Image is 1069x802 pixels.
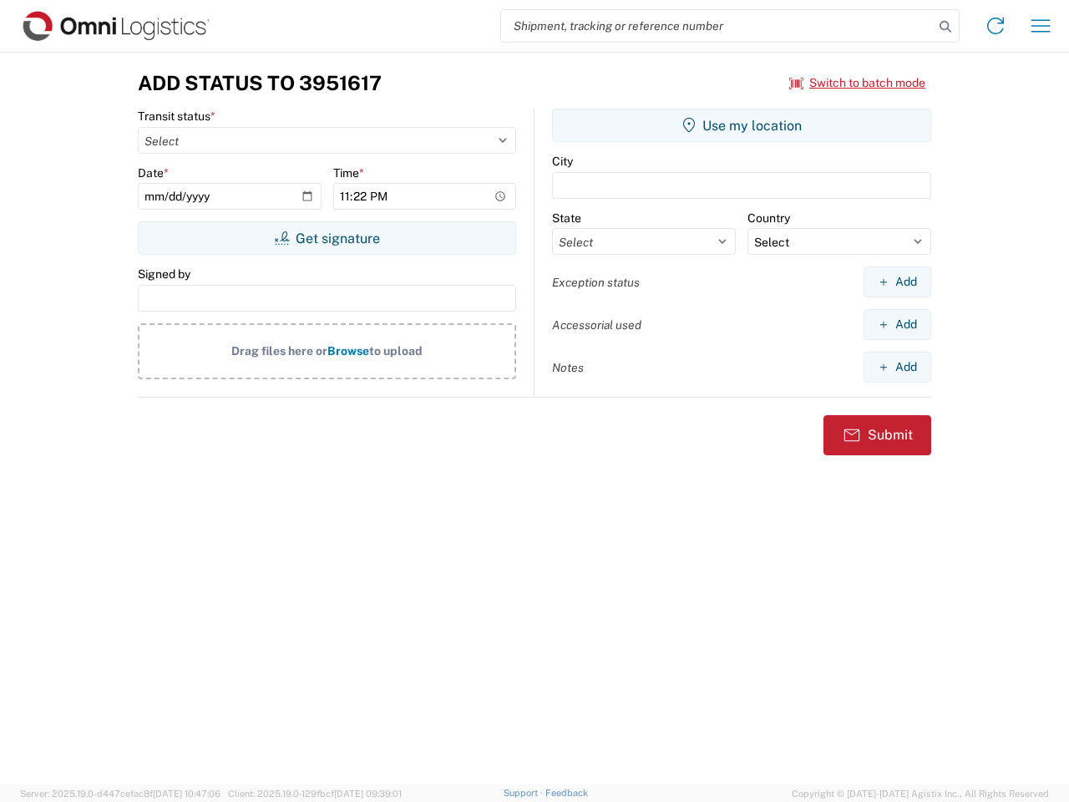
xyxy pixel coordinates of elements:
[552,275,640,290] label: Exception status
[334,789,402,799] span: [DATE] 09:39:01
[789,69,925,97] button: Switch to batch mode
[864,266,931,297] button: Add
[545,788,588,798] a: Feedback
[792,786,1049,801] span: Copyright © [DATE]-[DATE] Agistix Inc., All Rights Reserved
[231,344,327,358] span: Drag files here or
[504,788,545,798] a: Support
[552,109,931,142] button: Use my location
[138,165,169,180] label: Date
[327,344,369,358] span: Browse
[747,211,790,226] label: Country
[864,352,931,383] button: Add
[552,317,641,332] label: Accessorial used
[333,165,364,180] label: Time
[552,154,573,169] label: City
[552,360,584,375] label: Notes
[20,789,220,799] span: Server: 2025.19.0-d447cefac8f
[228,789,402,799] span: Client: 2025.19.0-129fbcf
[552,211,581,226] label: State
[138,109,215,124] label: Transit status
[153,789,220,799] span: [DATE] 10:47:06
[864,309,931,340] button: Add
[369,344,423,358] span: to upload
[138,71,382,95] h3: Add Status to 3951617
[501,10,934,42] input: Shipment, tracking or reference number
[138,221,516,255] button: Get signature
[823,415,931,455] button: Submit
[138,266,190,282] label: Signed by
